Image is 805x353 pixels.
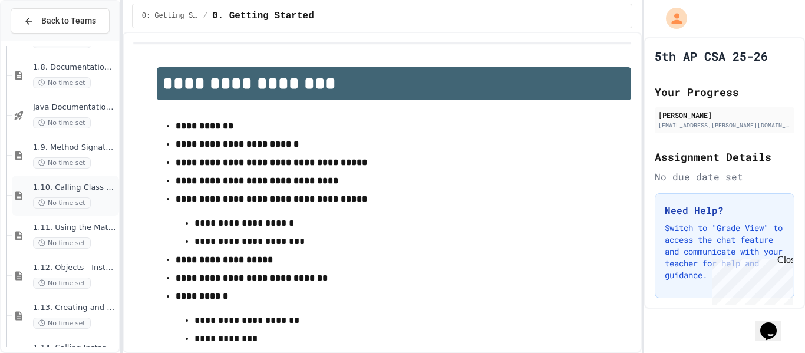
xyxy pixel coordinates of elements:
span: Java Documentation with Comments - Topic 1.8 [33,103,117,113]
span: No time set [33,237,91,249]
div: [EMAIL_ADDRESS][PERSON_NAME][DOMAIN_NAME] [658,121,791,130]
div: No due date set [655,170,794,184]
iframe: chat widget [755,306,793,341]
span: / [203,11,207,21]
span: No time set [33,77,91,88]
div: My Account [654,5,690,32]
span: 0. Getting Started [212,9,314,23]
div: [PERSON_NAME] [658,110,791,120]
span: No time set [33,157,91,169]
h1: 5th AP CSA 25-26 [655,48,768,64]
span: 1.8. Documentation with Comments and Preconditions [33,62,117,72]
span: 1.9. Method Signatures [33,143,117,153]
span: Back to Teams [41,15,96,27]
h2: Your Progress [655,84,794,100]
button: Back to Teams [11,8,110,34]
span: No time set [33,318,91,329]
span: 1.14. Calling Instance Methods [33,343,117,353]
span: 1.12. Objects - Instances of Classes [33,263,117,273]
p: Switch to "Grade View" to access the chat feature and communicate with your teacher for help and ... [665,222,784,281]
span: 0: Getting Started [142,11,199,21]
iframe: chat widget [707,255,793,305]
span: No time set [33,278,91,289]
span: 1.11. Using the Math Class [33,223,117,233]
span: 1.10. Calling Class Methods [33,183,117,193]
span: 1.13. Creating and Initializing Objects: Constructors [33,303,117,313]
span: No time set [33,197,91,209]
div: Chat with us now!Close [5,5,81,75]
h3: Need Help? [665,203,784,217]
h2: Assignment Details [655,149,794,165]
span: No time set [33,117,91,128]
